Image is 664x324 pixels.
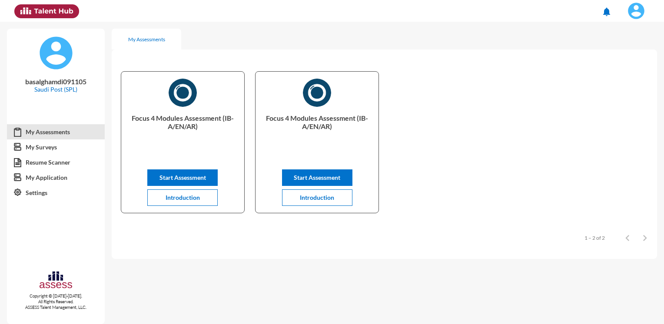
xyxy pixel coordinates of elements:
[7,139,105,155] a: My Surveys
[303,79,331,107] img: AR)_1730316400291
[39,270,73,291] img: assesscompany-logo.png
[636,229,654,246] button: Next page
[294,174,340,181] span: Start Assessment
[7,293,105,310] p: Copyright © [DATE]-[DATE]. All Rights Reserved. ASSESS Talent Management, LLC.
[601,7,612,17] mat-icon: notifications
[128,114,237,149] p: Focus 4 Modules Assessment (IB- A/EN/AR)
[584,235,605,241] div: 1 – 2 of 2
[169,79,197,107] img: AR)_1730316400291
[7,170,105,185] a: My Application
[39,36,73,70] img: default%20profile%20image.svg
[7,185,105,201] a: Settings
[159,174,206,181] span: Start Assessment
[282,169,352,186] button: Start Assessment
[282,174,352,181] a: Start Assessment
[7,155,105,170] a: Resume Scanner
[14,77,98,86] p: basalghamdi091105
[147,189,218,206] button: Introduction
[14,86,98,93] p: Saudi Post (SPL)
[166,194,200,201] span: Introduction
[300,194,334,201] span: Introduction
[262,114,372,149] p: Focus 4 Modules Assessment (IB- A/EN/AR)
[619,229,636,246] button: Previous page
[282,189,352,206] button: Introduction
[147,174,218,181] a: Start Assessment
[147,169,218,186] button: Start Assessment
[128,36,165,43] div: My Assessments
[7,124,105,140] a: My Assessments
